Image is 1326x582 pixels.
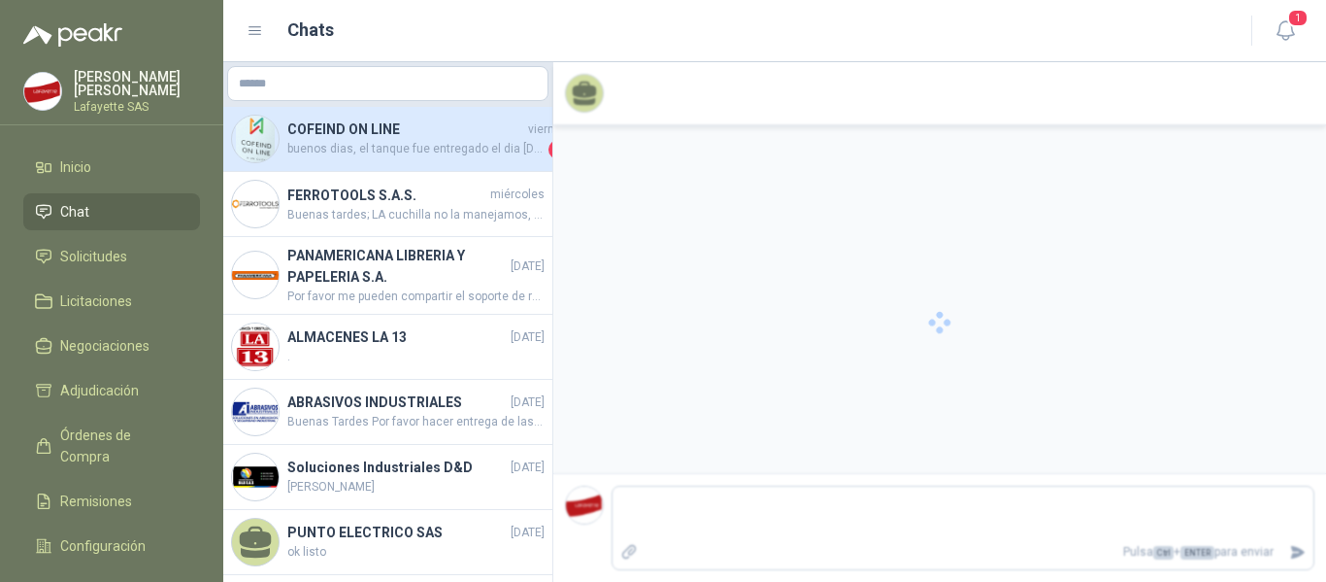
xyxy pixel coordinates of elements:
[287,185,486,206] h4: FERROTOOLS S.A.S.
[511,524,545,542] span: [DATE]
[287,119,524,140] h4: COFEIND ON LINE
[60,425,182,467] span: Órdenes de Compra
[232,324,279,370] img: Company Logo
[74,70,200,97] p: [PERSON_NAME] [PERSON_NAME]
[1287,9,1309,27] span: 1
[60,491,132,512] span: Remisiones
[287,245,507,288] h4: PANAMERICANA LIBRERIA Y PAPELERIA S.A.
[511,459,545,477] span: [DATE]
[23,327,200,364] a: Negociaciones
[223,380,552,445] a: Company LogoABRASIVOS INDUSTRIALES[DATE]Buenas Tardes Por favor hacer entrega de las 9 unidades
[23,372,200,409] a: Adjudicación
[223,107,552,172] a: Company LogoCOFEIND ON LINEviernesbuenos dias, el tanque fue entregado el dia [DATE] bajo la guia...
[1268,14,1303,49] button: 1
[60,535,146,557] span: Configuración
[287,17,334,44] h1: Chats
[287,478,545,496] span: [PERSON_NAME]
[74,101,200,113] p: Lafayette SAS
[232,252,279,298] img: Company Logo
[23,528,200,565] a: Configuración
[223,237,552,315] a: Company LogoPANAMERICANA LIBRERIA Y PAPELERIA S.A.[DATE]Por favor me pueden compartir el soporte ...
[287,413,545,431] span: Buenas Tardes Por favor hacer entrega de las 9 unidades
[23,23,122,47] img: Logo peakr
[23,238,200,275] a: Solicitudes
[287,522,507,543] h4: PUNTO ELECTRICO SAS
[287,206,545,224] span: Buenas tardes; LA cuchilla no la manejamos, solo el producto completo.
[60,291,132,312] span: Licitaciones
[287,543,545,562] span: ok listo
[287,392,507,413] h4: ABRASIVOS INDUSTRIALES
[511,257,545,276] span: [DATE]
[287,457,507,478] h4: Soluciones Industriales D&D
[528,120,568,139] span: viernes
[490,186,545,204] span: miércoles
[511,328,545,347] span: [DATE]
[23,193,200,230] a: Chat
[60,380,139,401] span: Adjudicación
[24,73,61,110] img: Company Logo
[232,116,279,162] img: Company Logo
[287,140,545,159] span: buenos dias, el tanque fue entregado el dia [DATE] bajo la guia dhl 8029129791
[60,335,149,357] span: Negociaciones
[60,246,127,267] span: Solicitudes
[23,283,200,320] a: Licitaciones
[511,394,545,412] span: [DATE]
[232,454,279,500] img: Company Logo
[60,156,91,178] span: Inicio
[223,445,552,510] a: Company LogoSoluciones Industriales D&D[DATE][PERSON_NAME]
[60,201,89,223] span: Chat
[287,288,545,306] span: Por favor me pueden compartir el soporte de recibido ya que no se encuentra la mercancía
[287,348,545,366] span: .
[23,149,200,186] a: Inicio
[232,181,279,227] img: Company Logo
[287,326,507,348] h4: ALMACENES LA 13
[223,172,552,237] a: Company LogoFERROTOOLS S.A.S.miércolesBuenas tardes; LA cuchilla no la manejamos, solo el product...
[23,417,200,475] a: Órdenes de Compra
[23,483,200,520] a: Remisiones
[223,315,552,380] a: Company LogoALMACENES LA 13[DATE].
[223,510,552,575] a: PUNTO ELECTRICO SAS[DATE]ok listo
[548,140,568,159] span: 1
[232,389,279,435] img: Company Logo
